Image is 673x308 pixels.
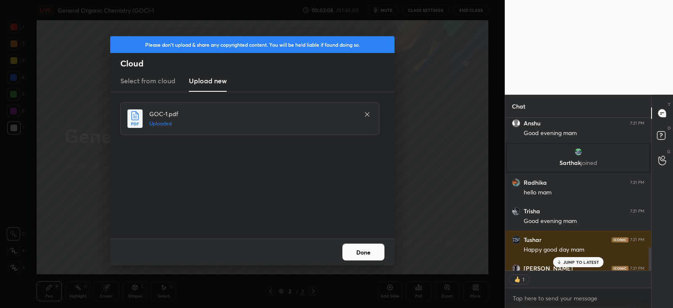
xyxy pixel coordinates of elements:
img: 28309d9b286e4aff8df38a607d21e8ac.jpg [512,178,520,187]
div: Good evening mam [524,129,644,138]
img: f312d37a9626454489cbe866887c98a3.jpg [512,207,520,215]
div: grid [505,118,651,271]
h6: Trisha [524,207,540,215]
img: iconic-dark.1390631f.png [612,266,628,271]
h6: Tushar [524,236,541,244]
img: thumbs_up.png [513,275,522,284]
span: joined [581,159,597,167]
img: iconic-dark.1390631f.png [612,237,628,242]
h2: Cloud [120,58,395,69]
h5: Uploaded [149,120,355,127]
h6: Radhika [524,179,547,186]
h6: [PERSON_NAME] [524,265,573,272]
button: Done [342,244,384,260]
div: 7:21 PM [630,237,644,242]
div: hello mam [524,189,644,197]
div: 7:21 PM [630,266,644,271]
p: JUMP TO LATEST [563,260,599,265]
p: T [668,101,670,108]
div: 1 [522,276,525,283]
img: 3 [574,148,583,156]
p: Sarthak [512,159,644,166]
p: D [668,125,670,131]
h4: GOC-1.pdf [149,109,355,118]
div: 7:21 PM [630,180,644,185]
div: Good evening mam [524,217,644,226]
h6: Anshu [524,119,541,127]
div: Please don't upload & share any copyrighted content. You will be held liable if found doing so. [110,36,395,53]
img: default.png [512,119,520,127]
img: 2af79c22e7a74692bc546f67afda0619.jpg [512,236,520,244]
div: 7:21 PM [630,121,644,126]
p: G [667,149,670,155]
p: Chat [505,95,532,117]
img: a20105c0a7604010a4352dedcf1768c8.jpg [512,264,520,273]
h3: Upload new [189,76,227,86]
div: Happy good day mam [524,246,644,254]
div: 7:21 PM [630,209,644,214]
